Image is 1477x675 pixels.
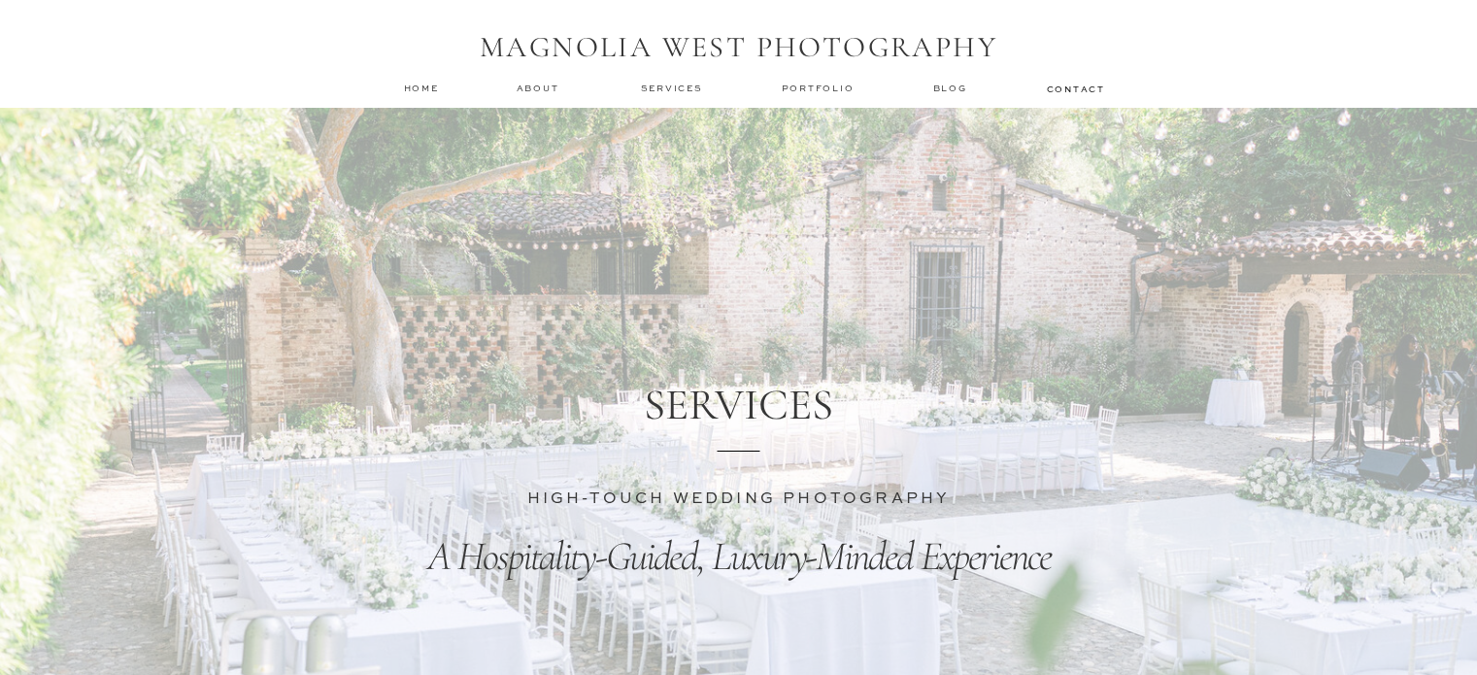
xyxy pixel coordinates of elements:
a: about [517,82,565,95]
h3: HIGH-TOUCH WEDDING PHOTOGRAPHY [503,488,975,507]
h1: SERVICES [643,379,835,427]
a: Portfolio [782,82,858,95]
p: A Hospitality-Guided, Luxury-Minded Experience [343,530,1136,586]
a: Blog [933,82,972,95]
a: home [404,82,441,94]
a: contact [1047,83,1103,94]
a: services [641,82,706,94]
h1: MAGNOLIA WEST PHOTOGRAPHY [467,30,1011,67]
